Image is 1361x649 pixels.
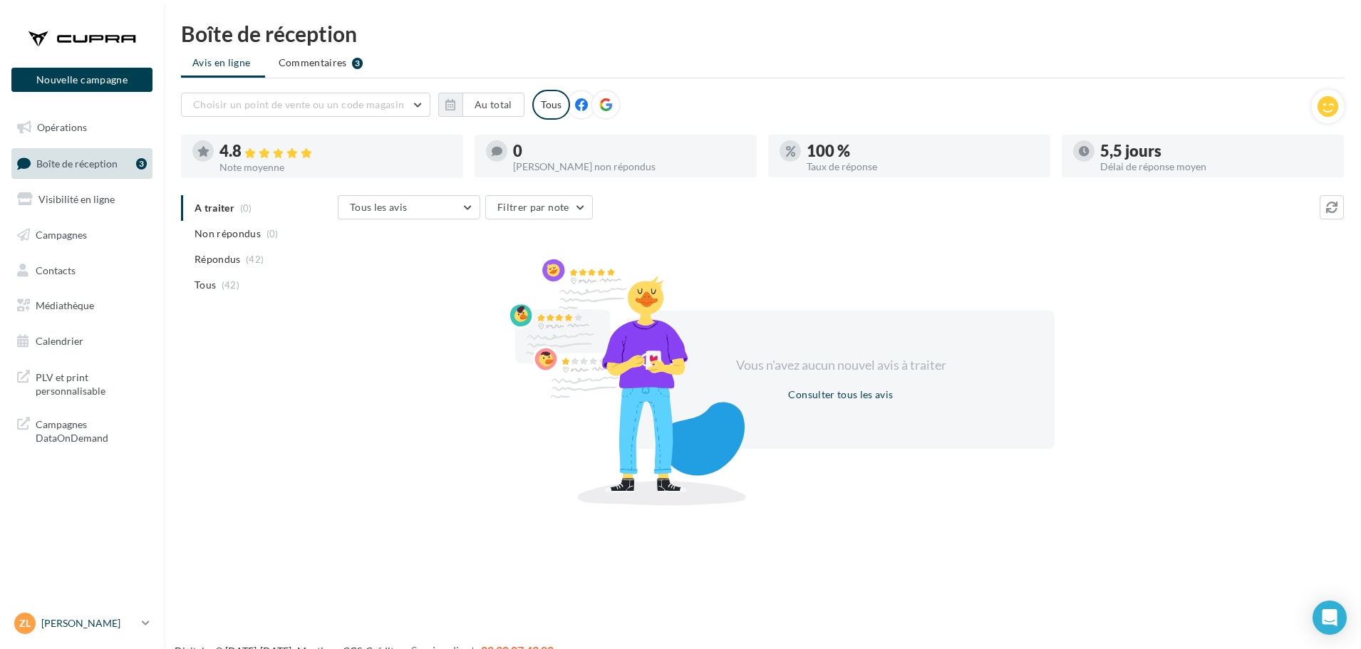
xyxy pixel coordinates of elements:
div: 5,5 jours [1100,143,1332,159]
a: Campagnes [9,220,155,250]
span: Tous [195,278,216,292]
div: 3 [352,58,363,69]
div: Note moyenne [219,162,452,172]
span: Médiathèque [36,299,94,311]
button: Au total [438,93,524,117]
span: Choisir un point de vente ou un code magasin [193,98,404,110]
span: Commentaires [279,56,347,70]
span: Contacts [36,264,76,276]
button: Tous les avis [338,195,480,219]
p: [PERSON_NAME] [41,616,136,630]
button: Consulter tous les avis [782,386,899,403]
div: Délai de réponse moyen [1100,162,1332,172]
div: 4.8 [219,143,452,160]
div: 3 [136,158,147,170]
span: Visibilité en ligne [38,193,115,205]
div: Vous n'avez aucun nouvel avis à traiter [718,356,963,375]
div: Open Intercom Messenger [1313,601,1347,635]
span: Tous les avis [350,201,408,213]
button: Au total [462,93,524,117]
span: (42) [246,254,264,265]
span: Non répondus [195,227,261,241]
a: Visibilité en ligne [9,185,155,214]
span: Campagnes [36,229,87,241]
span: (42) [222,279,239,291]
a: Zl [PERSON_NAME] [11,610,152,637]
span: Campagnes DataOnDemand [36,415,147,445]
button: Filtrer par note [485,195,593,219]
span: Boîte de réception [36,157,118,169]
a: Médiathèque [9,291,155,321]
div: Tous [532,90,570,120]
a: Calendrier [9,326,155,356]
div: 0 [513,143,745,159]
a: PLV et print personnalisable [9,362,155,404]
button: Nouvelle campagne [11,68,152,92]
a: Campagnes DataOnDemand [9,409,155,451]
span: Calendrier [36,335,83,347]
div: Boîte de réception [181,23,1344,44]
span: Opérations [37,121,87,133]
a: Contacts [9,256,155,286]
span: (0) [266,228,279,239]
div: Taux de réponse [807,162,1039,172]
a: Boîte de réception3 [9,148,155,179]
span: Zl [19,616,31,630]
span: Répondus [195,252,241,266]
span: PLV et print personnalisable [36,368,147,398]
div: [PERSON_NAME] non répondus [513,162,745,172]
button: Choisir un point de vente ou un code magasin [181,93,430,117]
div: 100 % [807,143,1039,159]
a: Opérations [9,113,155,142]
